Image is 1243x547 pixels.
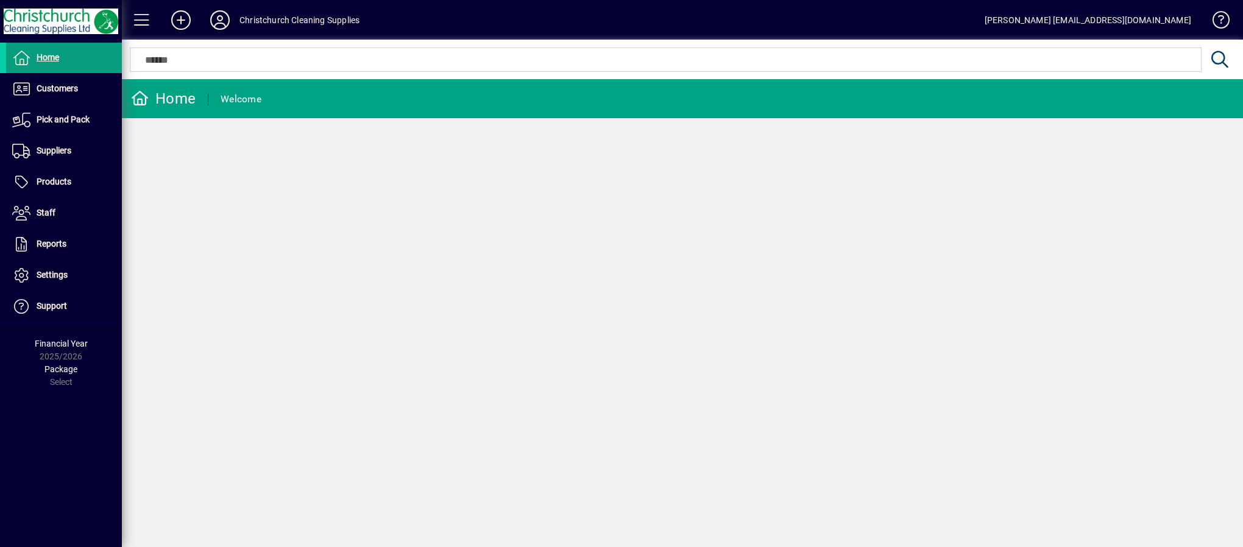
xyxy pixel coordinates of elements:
[131,89,196,108] div: Home
[6,74,122,104] a: Customers
[35,339,88,348] span: Financial Year
[200,9,239,31] button: Profile
[6,198,122,228] a: Staff
[37,301,67,311] span: Support
[6,136,122,166] a: Suppliers
[37,270,68,280] span: Settings
[37,146,71,155] span: Suppliers
[985,10,1191,30] div: [PERSON_NAME] [EMAIL_ADDRESS][DOMAIN_NAME]
[221,90,261,109] div: Welcome
[37,83,78,93] span: Customers
[37,177,71,186] span: Products
[161,9,200,31] button: Add
[37,239,66,249] span: Reports
[1203,2,1228,42] a: Knowledge Base
[6,291,122,322] a: Support
[6,260,122,291] a: Settings
[6,229,122,259] a: Reports
[37,115,90,124] span: Pick and Pack
[6,105,122,135] a: Pick and Pack
[6,167,122,197] a: Products
[37,208,55,217] span: Staff
[44,364,77,374] span: Package
[239,10,359,30] div: Christchurch Cleaning Supplies
[37,52,59,62] span: Home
